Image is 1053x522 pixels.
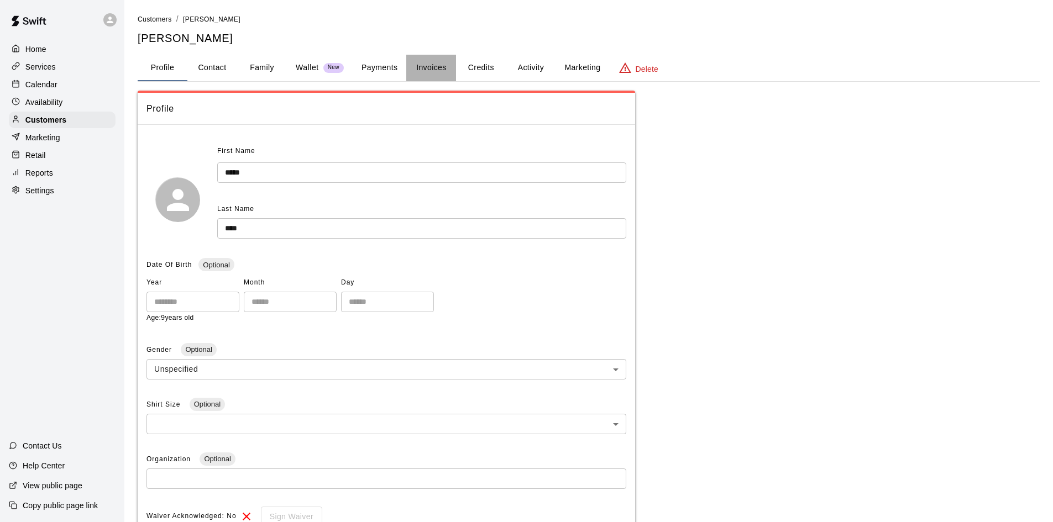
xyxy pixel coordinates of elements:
[146,314,194,321] span: Age: 9 years old
[217,143,255,160] span: First Name
[138,14,172,23] a: Customers
[146,102,626,116] span: Profile
[506,55,556,81] button: Activity
[25,132,60,143] p: Marketing
[190,400,225,408] span: Optional
[244,274,337,292] span: Month
[25,114,66,125] p: Customers
[323,64,344,71] span: New
[181,345,216,354] span: Optional
[296,62,319,73] p: Wallet
[25,150,46,161] p: Retail
[25,97,63,108] p: Availability
[23,500,98,511] p: Copy public page link
[23,440,62,451] p: Contact Us
[9,41,116,57] a: Home
[556,55,609,81] button: Marketing
[138,15,172,23] span: Customers
[9,147,116,164] a: Retail
[9,76,116,93] a: Calendar
[9,94,116,110] a: Availability
[456,55,506,81] button: Credits
[200,455,235,463] span: Optional
[146,400,183,408] span: Shirt Size
[9,112,116,128] a: Customers
[138,55,1040,81] div: basic tabs example
[217,205,254,213] span: Last Name
[187,55,237,81] button: Contact
[146,261,192,268] span: Date Of Birth
[25,79,57,90] p: Calendar
[9,182,116,199] a: Settings
[198,261,234,269] span: Optional
[183,15,240,23] span: [PERSON_NAME]
[176,13,179,25] li: /
[146,274,239,292] span: Year
[25,167,53,178] p: Reports
[9,165,116,181] a: Reports
[146,346,174,354] span: Gender
[25,61,56,72] p: Services
[25,185,54,196] p: Settings
[138,31,1040,46] h5: [PERSON_NAME]
[9,129,116,146] a: Marketing
[237,55,287,81] button: Family
[138,13,1040,25] nav: breadcrumb
[353,55,406,81] button: Payments
[9,59,116,75] a: Services
[341,274,434,292] span: Day
[23,460,65,471] p: Help Center
[25,44,46,55] p: Home
[406,55,456,81] button: Invoices
[146,359,626,379] div: Unspecified
[636,64,658,75] p: Delete
[23,480,82,491] p: View public page
[146,455,193,463] span: Organization
[138,55,187,81] button: Profile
